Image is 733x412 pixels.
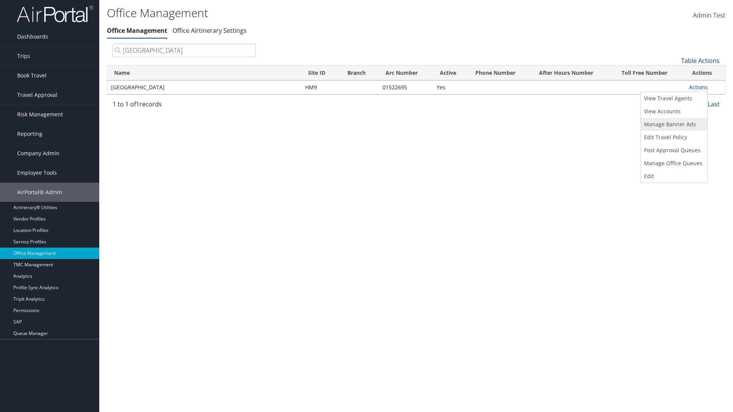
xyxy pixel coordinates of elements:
th: Phone Number: activate to sort column ascending [468,66,532,80]
td: 01522695 [379,80,433,94]
input: Search [113,43,256,57]
span: Admin Test [693,11,725,19]
th: Branch: activate to sort column ascending [341,66,378,80]
span: 1 [136,100,139,108]
td: HM9 [301,80,341,94]
span: Employee Tools [17,163,57,182]
th: Name: activate to sort column ascending [107,66,301,80]
td: [GEOGRAPHIC_DATA] [107,80,301,94]
img: airportal-logo.png [17,5,93,23]
span: Dashboards [17,27,48,46]
span: Book Travel [17,66,47,85]
span: Travel Approval [17,85,57,105]
th: After Hours Number: activate to sort column ascending [532,66,615,80]
span: Company Admin [17,144,60,163]
a: Actions [689,84,708,91]
span: Reporting [17,124,42,143]
td: Yes [433,80,469,94]
span: Risk Management [17,105,63,124]
a: Manage Banner Ads [641,118,706,131]
a: View Travel Agents [641,92,706,105]
a: Manage Office Queues [641,157,706,170]
a: Admin Test [693,4,725,27]
a: Office Airtinerary Settings [173,26,247,35]
a: Last [708,100,720,108]
th: Toll Free Number: activate to sort column ascending [615,66,685,80]
a: Edit [641,170,706,183]
th: Actions [685,66,725,80]
a: Table Actions [681,56,720,65]
th: Arc Number: activate to sort column ascending [379,66,433,80]
a: Office Management [107,26,167,35]
span: Trips [17,47,30,66]
th: Site ID: activate to sort column ascending [301,66,341,80]
th: Active: activate to sort column ascending [433,66,469,80]
a: Post Approval Queues [641,144,706,157]
h1: Office Management [107,5,519,21]
div: 1 to 1 of records [113,100,256,113]
span: AirPortal® Admin [17,183,62,202]
a: View Accounts [641,105,706,118]
a: Edit Travel Policy [641,131,706,144]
